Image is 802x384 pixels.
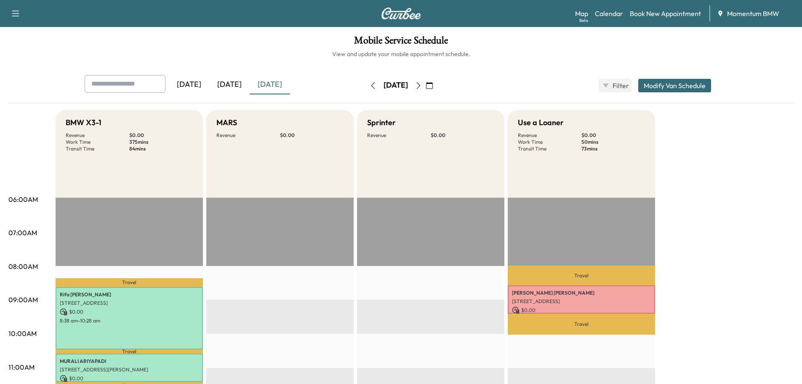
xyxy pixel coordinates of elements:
p: $ 0.00 [280,132,344,139]
p: [STREET_ADDRESS] [60,300,199,306]
div: [DATE] [384,80,408,91]
h1: Mobile Service Schedule [8,35,794,50]
p: 84 mins [129,145,193,152]
div: [DATE] [169,75,209,94]
button: Modify Van Schedule [638,79,711,92]
h5: Use a Loaner [518,117,564,129]
a: Book New Appointment [630,8,701,19]
p: 11:00AM [8,362,35,372]
p: Revenue [66,132,129,139]
p: Work Time [518,139,581,145]
h5: BMW X3-1 [66,117,101,129]
p: Travel [56,278,203,287]
a: MapBeta [575,8,588,19]
p: 8:38 am - 10:28 am [60,317,199,324]
p: Rifa [PERSON_NAME] [60,291,199,298]
h5: Sprinter [367,117,396,129]
p: 375 mins [129,139,193,145]
a: Calendar [595,8,623,19]
p: $ 0.00 [60,375,199,382]
p: $ 0.00 [129,132,193,139]
p: Travel [56,349,203,353]
button: Filter [599,79,631,92]
p: 08:00AM [8,261,38,271]
p: Travel [508,266,655,285]
p: 09:00AM [8,295,38,305]
p: Travel [508,314,655,335]
p: 10:00AM [8,328,37,338]
p: $ 0.00 [60,308,199,316]
p: 50 mins [581,139,645,145]
p: Revenue [518,132,581,139]
div: Beta [579,17,588,24]
h5: MARS [216,117,237,129]
p: Work Time [66,139,129,145]
p: $ 0.00 [431,132,494,139]
p: 73 mins [581,145,645,152]
span: Momentum BMW [727,8,779,19]
p: $ 0.00 [581,132,645,139]
p: $ 0.00 [512,306,651,314]
p: Transit Time [66,145,129,152]
h6: View and update your mobile appointment schedule. [8,50,794,58]
img: Curbee Logo [381,8,421,19]
p: Transit Time [518,145,581,152]
p: [STREET_ADDRESS][PERSON_NAME] [60,366,199,373]
p: MURALI ARIYAPADI [60,358,199,365]
p: [PERSON_NAME] [PERSON_NAME] [512,290,651,296]
p: Revenue [216,132,280,139]
p: 06:00AM [8,194,38,204]
p: [STREET_ADDRESS] [512,298,651,305]
span: Filter [613,81,628,91]
p: 07:00AM [8,228,37,238]
div: [DATE] [209,75,250,94]
p: Revenue [367,132,431,139]
div: [DATE] [250,75,290,94]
